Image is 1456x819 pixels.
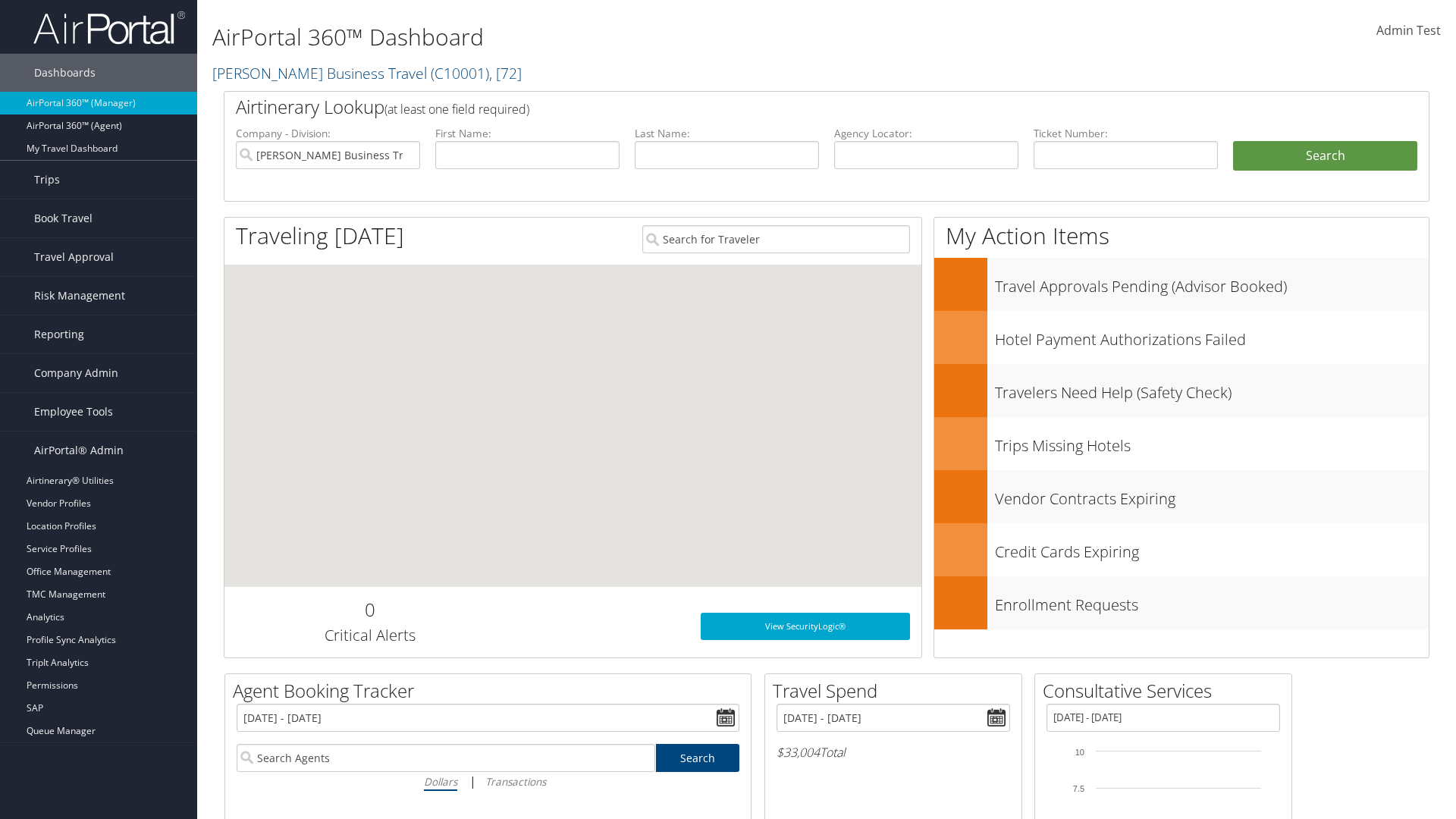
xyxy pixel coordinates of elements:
a: Trips Missing Hotels [934,417,1429,470]
span: Book Travel [34,199,93,237]
span: Reporting [34,315,84,353]
h2: Travel Spend [773,678,1021,704]
a: [PERSON_NAME] Business Travel [212,63,522,83]
h3: Critical Alerts [236,625,504,646]
h3: Hotel Payment Authorizations Failed [995,322,1429,350]
img: airportal-logo.png [33,10,185,45]
label: Last Name: [635,126,819,141]
h1: AirPortal 360™ Dashboard [212,21,1031,53]
i: Transactions [485,774,546,789]
span: Admin Test [1376,22,1441,39]
a: Travel Approvals Pending (Advisor Booked) [934,258,1429,311]
tspan: 10 [1075,748,1084,757]
a: Vendor Contracts Expiring [934,470,1429,523]
i: Dollars [424,774,457,789]
h2: Agent Booking Tracker [233,678,751,704]
h2: Airtinerary Lookup [236,94,1317,120]
h3: Credit Cards Expiring [995,534,1429,563]
button: Search [1233,141,1417,171]
a: Hotel Payment Authorizations Failed [934,311,1429,364]
a: Admin Test [1376,8,1441,55]
label: First Name: [435,126,620,141]
h3: Trips Missing Hotels [995,428,1429,457]
label: Agency Locator: [834,126,1018,141]
span: Risk Management [34,277,125,315]
label: Company - Division: [236,126,420,141]
input: Search Agents [237,744,655,772]
h1: My Action Items [934,220,1429,252]
span: Trips [34,161,60,199]
span: AirPortal® Admin [34,431,124,469]
span: , [ 72 ] [489,63,522,83]
h6: Total [777,744,1010,761]
h2: Consultative Services [1043,678,1291,704]
h3: Enrollment Requests [995,587,1429,616]
h1: Traveling [DATE] [236,220,404,252]
a: Enrollment Requests [934,576,1429,629]
a: Credit Cards Expiring [934,523,1429,576]
input: Search for Traveler [642,225,910,253]
tspan: 7.5 [1073,784,1084,793]
span: ( C10001 ) [431,63,489,83]
h3: Travelers Need Help (Safety Check) [995,375,1429,403]
a: Search [656,744,740,772]
div: | [237,772,739,791]
span: (at least one field required) [384,101,529,118]
h3: Vendor Contracts Expiring [995,481,1429,510]
span: Employee Tools [34,393,113,431]
a: View SecurityLogic® [701,613,910,640]
span: Travel Approval [34,238,114,276]
span: Company Admin [34,354,118,392]
label: Ticket Number: [1034,126,1218,141]
h3: Travel Approvals Pending (Advisor Booked) [995,268,1429,297]
a: Travelers Need Help (Safety Check) [934,364,1429,417]
span: Dashboards [34,54,96,92]
h2: 0 [236,597,504,623]
span: $33,004 [777,744,820,761]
